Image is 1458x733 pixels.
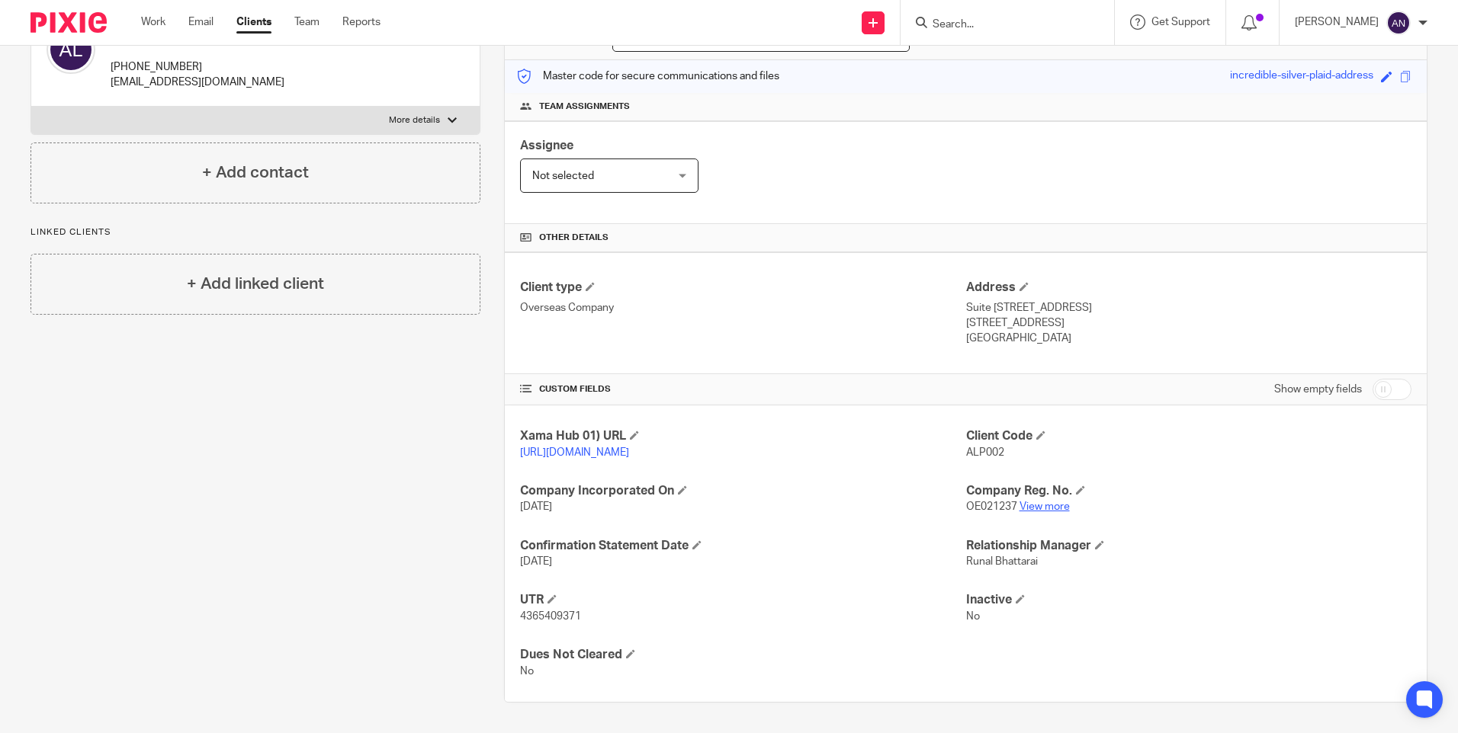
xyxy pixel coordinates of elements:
h4: CUSTOM FIELDS [520,383,965,395]
span: [DATE] [520,556,552,567]
span: No [520,666,534,677]
h4: + Add contact [202,161,309,184]
h4: Relationship Manager [966,538,1411,554]
h4: Dues Not Cleared [520,647,965,663]
input: Search [931,18,1068,32]
a: [URL][DOMAIN_NAME] [520,447,629,458]
a: Email [188,14,214,30]
img: Pixie [31,12,107,33]
h4: Client type [520,280,965,296]
div: incredible-silver-plaid-address [1230,68,1373,85]
a: View more [1020,501,1070,512]
p: [PERSON_NAME] [1295,14,1379,30]
span: Not selected [532,171,594,181]
h4: Address [966,280,1411,296]
span: 4365409371 [520,611,581,622]
span: [DATE] [520,501,552,512]
span: Get Support [1151,17,1210,27]
label: Show empty fields [1274,382,1362,397]
p: Master code for secure communications and files [516,69,779,84]
span: Runal Bhattarai [966,556,1038,567]
img: svg%3E [47,25,95,74]
span: ALP002 [966,447,1004,458]
h4: UTR [520,592,965,608]
h4: Inactive [966,592,1411,608]
h4: Confirmation Statement Date [520,538,965,554]
p: [EMAIL_ADDRESS][DOMAIN_NAME] [111,75,333,90]
a: Clients [236,14,271,30]
p: [GEOGRAPHIC_DATA] [966,331,1411,346]
p: [STREET_ADDRESS] [966,315,1411,331]
span: Other details [539,232,609,244]
p: More details [389,114,440,126]
h4: + Add linked client [187,272,324,296]
a: Work [141,14,165,30]
p: Linked clients [31,226,480,238]
p: Overseas Company [520,300,965,315]
h4: Xama Hub 01) URL [520,428,965,444]
a: Reports [342,14,381,30]
h4: Company Reg. No. [966,483,1411,499]
span: Assignee [520,139,573,152]
p: Suite [STREET_ADDRESS] [966,300,1411,315]
a: Team [294,14,320,30]
h4: Company Incorporated On [520,483,965,499]
h4: Client Code [966,428,1411,444]
img: svg%3E [1386,11,1411,35]
span: No [966,611,980,622]
p: [PHONE_NUMBER] [111,59,333,75]
span: OE021237 [966,501,1017,512]
span: Team assignments [539,101,630,113]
